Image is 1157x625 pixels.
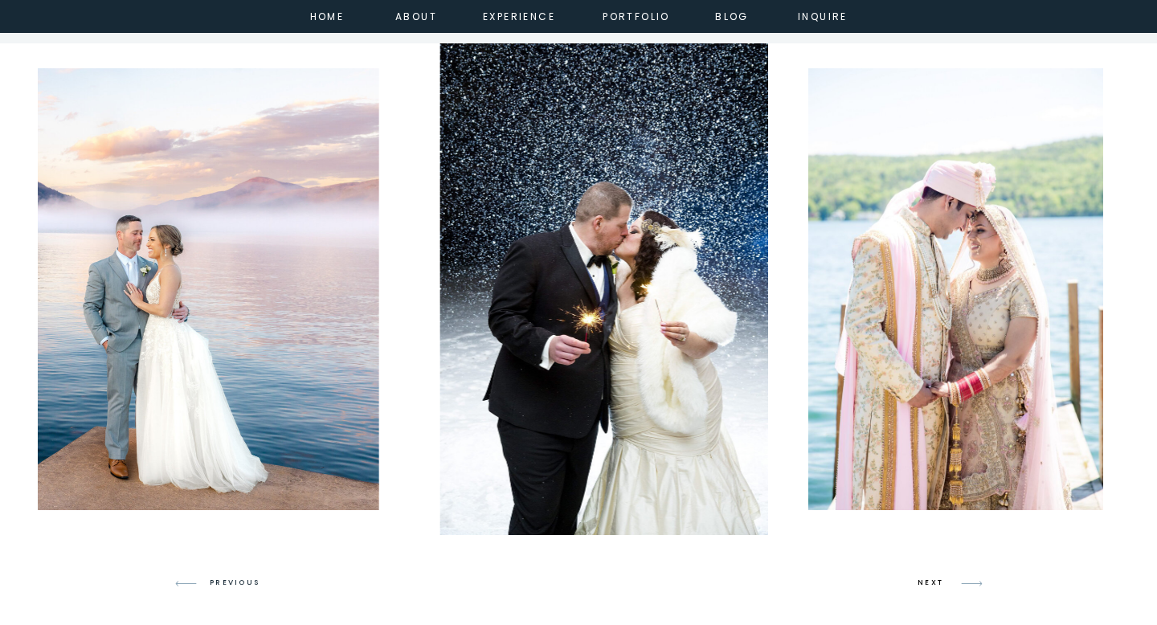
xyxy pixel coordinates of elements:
[395,8,431,22] a: about
[210,576,272,590] h3: PREVIOUS
[918,576,948,590] h3: NEXT
[305,8,349,22] a: home
[703,8,761,22] a: Blog
[483,8,548,22] a: experience
[794,8,852,22] a: inquire
[602,8,671,22] a: portfolio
